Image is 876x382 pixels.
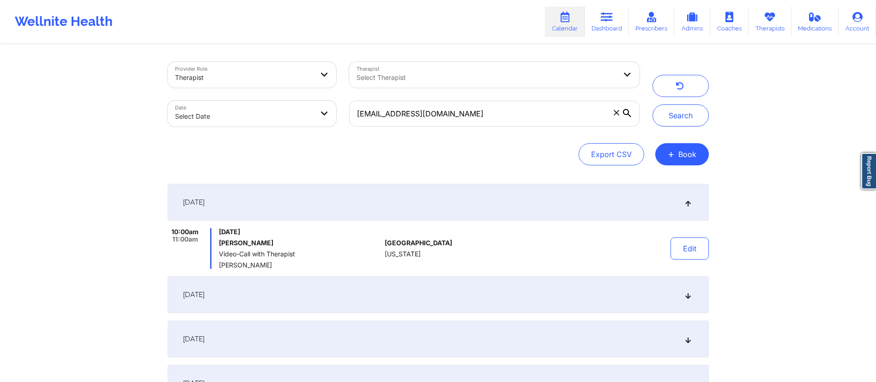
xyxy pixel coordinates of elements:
a: Therapists [749,6,791,37]
span: [PERSON_NAME] [219,261,381,269]
button: Search [652,104,709,127]
a: Account [839,6,876,37]
input: Search Appointments [349,101,639,127]
a: Dashboard [585,6,629,37]
span: [DATE] [219,228,381,236]
span: [GEOGRAPHIC_DATA] [385,239,452,247]
span: 11:00am [172,236,198,243]
a: Calendar [545,6,585,37]
div: Therapist [175,67,314,88]
button: Edit [671,237,709,260]
a: Prescribers [629,6,675,37]
h6: [PERSON_NAME] [219,239,381,247]
span: 10:00am [171,228,199,236]
a: Admins [674,6,710,37]
span: [DATE] [183,334,205,344]
button: Export CSV [579,143,644,165]
a: Report Bug [861,153,876,189]
span: [DATE] [183,198,205,207]
a: Medications [791,6,839,37]
span: [US_STATE] [385,250,421,258]
span: + [668,152,675,157]
button: +Book [655,143,709,165]
span: [DATE] [183,290,205,299]
div: Select Date [175,106,314,127]
a: Coaches [710,6,749,37]
span: Video-Call with Therapist [219,250,381,258]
